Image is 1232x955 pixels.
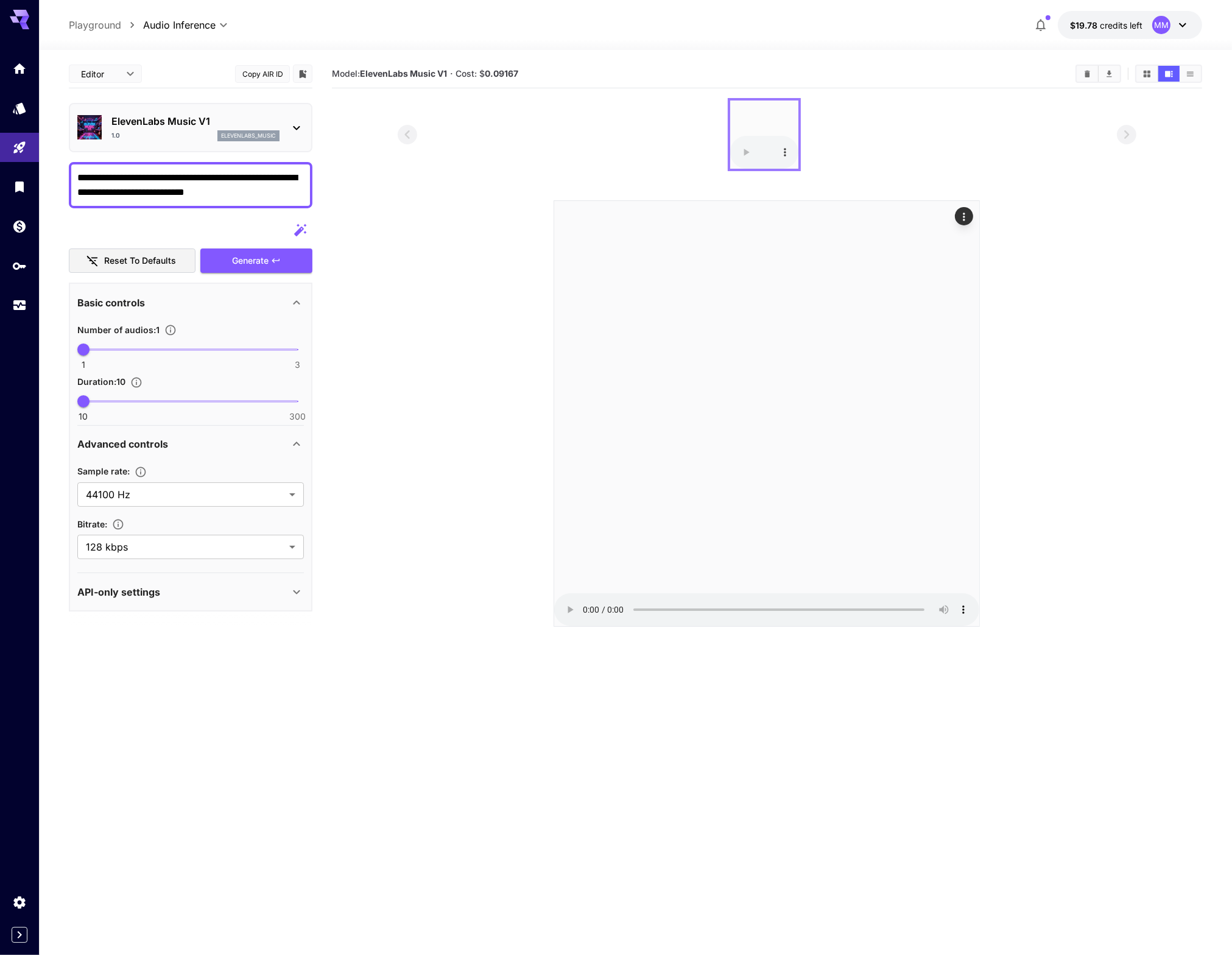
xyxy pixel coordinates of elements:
[12,140,27,155] div: Playground
[77,376,125,387] span: Duration : 10
[955,207,973,225] div: Actions
[82,359,85,371] span: 1
[77,288,304,317] div: Basic controls
[143,18,216,32] span: Audio Inference
[1077,66,1098,82] button: Clear All
[332,68,447,79] span: Model:
[295,359,300,371] span: 3
[77,295,145,310] p: Basic controls
[69,18,143,32] nav: breadcrumb
[69,248,195,273] button: Reset to defaults
[79,411,88,423] span: 10
[160,324,181,336] button: Specify how many audios to generate in a single request. Each audio generation will be charged se...
[1070,20,1100,30] span: $19.78
[1075,65,1121,83] div: Clear AllDownload All
[12,258,27,273] div: API Keys
[12,179,27,194] div: Library
[12,298,27,313] div: Usage
[69,18,121,32] a: Playground
[86,487,284,502] span: 44100 Hz
[1099,66,1120,82] button: Download All
[1100,20,1142,30] span: credits left
[221,132,276,140] p: elevenlabs_music
[1158,66,1180,82] button: Show media in video view
[1136,66,1158,82] button: Show media in grid view
[77,519,107,529] span: Bitrate :
[1070,19,1142,32] div: $19.7756
[107,518,129,530] button: The bitrate of the generated audio in kbps (kilobits per second). Higher bitrates result in bette...
[235,65,290,83] button: Copy AIR ID
[456,68,519,79] span: Cost: $
[77,429,304,459] div: Advanced controls
[1152,16,1170,34] div: MM
[12,895,27,910] div: Settings
[485,68,519,79] b: 0.09167
[1180,66,1201,82] button: Show media in list view
[77,577,304,607] div: API-only settings
[77,466,130,476] span: Sample rate :
[111,131,120,140] p: 1.0
[232,253,269,269] span: Generate
[12,219,27,234] div: Wallet
[289,411,306,423] span: 300
[297,66,308,81] button: Add to library
[77,325,160,335] span: Number of audios : 1
[12,61,27,76] div: Home
[125,376,147,389] button: Specify the duration of each audio in seconds.
[77,585,160,599] p: API-only settings
[77,109,304,146] div: ElevenLabs Music V11.0elevenlabs_music
[111,114,280,129] p: ElevenLabs Music V1
[77,437,168,451] p: Advanced controls
[360,68,447,79] b: ElevenLabs Music V1
[12,100,27,116] div: Models
[81,68,119,80] span: Editor
[130,466,152,478] button: The sample rate of the generated audio in Hz (samples per second). Higher sample rates capture mo...
[200,248,312,273] button: Generate
[1135,65,1202,83] div: Show media in grid viewShow media in video viewShow media in list view
[1058,11,1202,39] button: $19.7756MM
[12,927,27,943] button: Expand sidebar
[450,66,453,81] p: ·
[86,540,284,554] span: 128 kbps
